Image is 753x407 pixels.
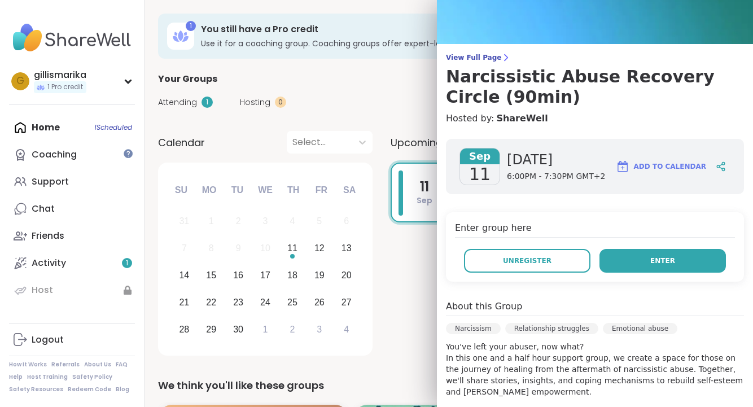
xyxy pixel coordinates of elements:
span: g [16,74,24,89]
div: Choose Friday, September 12th, 2025 [307,237,331,261]
div: Emotional abuse [603,323,677,334]
a: Safety Policy [72,373,112,381]
img: ShareWell Nav Logo [9,18,135,58]
a: FAQ [116,361,128,369]
div: 1 [263,322,268,337]
button: Add to Calendar [611,153,711,180]
span: Enter [650,256,675,266]
div: Th [281,178,306,203]
div: 2 [290,322,295,337]
div: Not available Friday, September 5th, 2025 [307,209,331,234]
div: Choose Thursday, October 2nd, 2025 [281,317,305,342]
div: Not available Wednesday, September 3rd, 2025 [253,209,278,234]
div: Host [32,284,53,296]
div: Choose Monday, September 29th, 2025 [199,317,224,342]
h3: Narcissistic Abuse Recovery Circle (90min) [446,67,744,107]
span: Calendar [158,135,205,150]
div: 19 [314,268,325,283]
div: Choose Tuesday, September 16th, 2025 [226,264,251,288]
span: 6:00PM - 7:30PM GMT+2 [507,171,605,182]
div: Choose Monday, September 15th, 2025 [199,264,224,288]
h4: Enter group here [455,221,735,238]
div: Choose Tuesday, September 23rd, 2025 [226,290,251,314]
a: Chat [9,195,135,222]
div: Not available Monday, September 1st, 2025 [199,209,224,234]
div: 1 [202,97,213,108]
div: Choose Tuesday, September 30th, 2025 [226,317,251,342]
div: Chat [32,203,55,215]
div: Choose Sunday, September 28th, 2025 [172,317,196,342]
div: 27 [342,295,352,310]
button: Unregister [464,249,590,273]
span: 11 [469,164,491,185]
div: Fr [309,178,334,203]
span: 1 [126,259,128,268]
div: Choose Wednesday, September 24th, 2025 [253,290,278,314]
div: month 2025-09 [170,208,360,343]
div: Not available Tuesday, September 2nd, 2025 [226,209,251,234]
h3: Use it for a coaching group. Coaching groups offer expert-led guidance and growth tools. [201,38,605,49]
div: Choose Wednesday, October 1st, 2025 [253,317,278,342]
span: Your Groups [158,72,217,86]
div: Choose Thursday, September 18th, 2025 [281,264,305,288]
span: Hosting [240,97,270,108]
a: Support [9,168,135,195]
div: Support [32,176,69,188]
a: Activity1 [9,250,135,277]
div: Choose Friday, September 19th, 2025 [307,264,331,288]
div: Not available Thursday, September 4th, 2025 [281,209,305,234]
div: 10 [260,240,270,256]
div: 20 [342,268,352,283]
div: Coaching [32,148,77,161]
div: 3 [317,322,322,337]
div: 24 [260,295,270,310]
div: We [253,178,278,203]
div: Choose Thursday, September 25th, 2025 [281,290,305,314]
a: ShareWell [496,112,548,125]
div: Mo [196,178,221,203]
div: 22 [206,295,216,310]
span: Sep [417,195,432,206]
div: Relationship struggles [505,323,598,334]
div: Choose Monday, September 22nd, 2025 [199,290,224,314]
div: 7 [182,240,187,256]
img: ShareWell Logomark [616,160,629,173]
span: Sep [460,148,500,164]
div: 4 [290,213,295,229]
a: Redeem Code [68,386,111,393]
div: Activity [32,257,66,269]
div: 30 [233,322,243,337]
div: Choose Saturday, September 27th, 2025 [334,290,358,314]
span: View Full Page [446,53,744,62]
div: 29 [206,322,216,337]
div: Choose Sunday, September 14th, 2025 [172,264,196,288]
div: Choose Friday, October 3rd, 2025 [307,317,331,342]
div: Friends [32,230,64,242]
div: 28 [179,322,189,337]
div: Choose Saturday, September 13th, 2025 [334,237,358,261]
a: Logout [9,326,135,353]
h3: You still have a Pro credit [201,23,605,36]
div: Sa [337,178,362,203]
div: 9 [236,240,241,256]
div: Tu [225,178,249,203]
div: Not available Monday, September 8th, 2025 [199,237,224,261]
h4: Hosted by: [446,112,744,125]
a: About Us [84,361,111,369]
div: Choose Saturday, October 4th, 2025 [334,317,358,342]
div: 8 [209,240,214,256]
span: Upcoming [391,135,443,150]
div: 2 [236,213,241,229]
div: 3 [263,213,268,229]
div: 4 [344,322,349,337]
div: 15 [206,268,216,283]
a: Referrals [51,361,80,369]
div: Choose Sunday, September 21st, 2025 [172,290,196,314]
div: Not available Tuesday, September 9th, 2025 [226,237,251,261]
div: 16 [233,268,243,283]
div: 0 [275,97,286,108]
a: View Full PageNarcissistic Abuse Recovery Circle (90min) [446,53,744,107]
span: [DATE] [507,151,605,169]
div: 18 [287,268,297,283]
div: 23 [233,295,243,310]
